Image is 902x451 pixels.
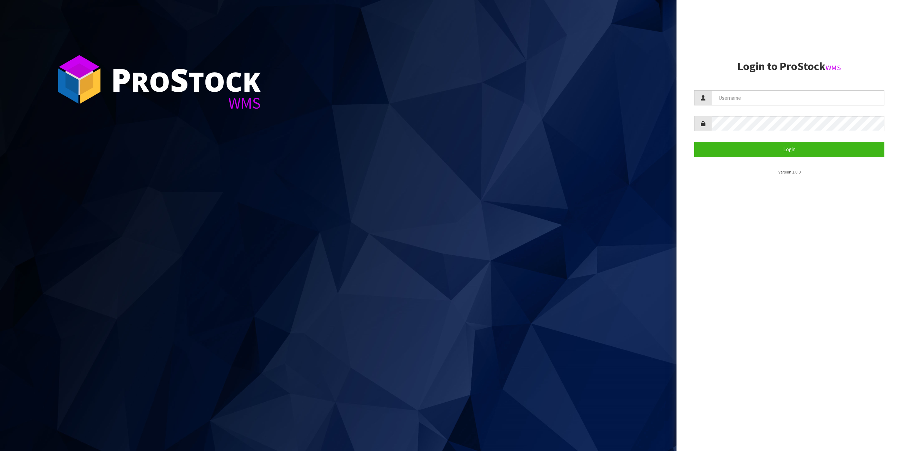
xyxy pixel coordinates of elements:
input: Username [712,90,884,105]
span: P [111,58,131,101]
div: ro tock [111,63,261,95]
img: ProStock Cube [53,53,106,106]
small: WMS [826,63,841,72]
span: S [170,58,189,101]
small: Version 1.0.0 [778,169,801,175]
div: WMS [111,95,261,111]
h2: Login to ProStock [694,60,884,73]
button: Login [694,142,884,157]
